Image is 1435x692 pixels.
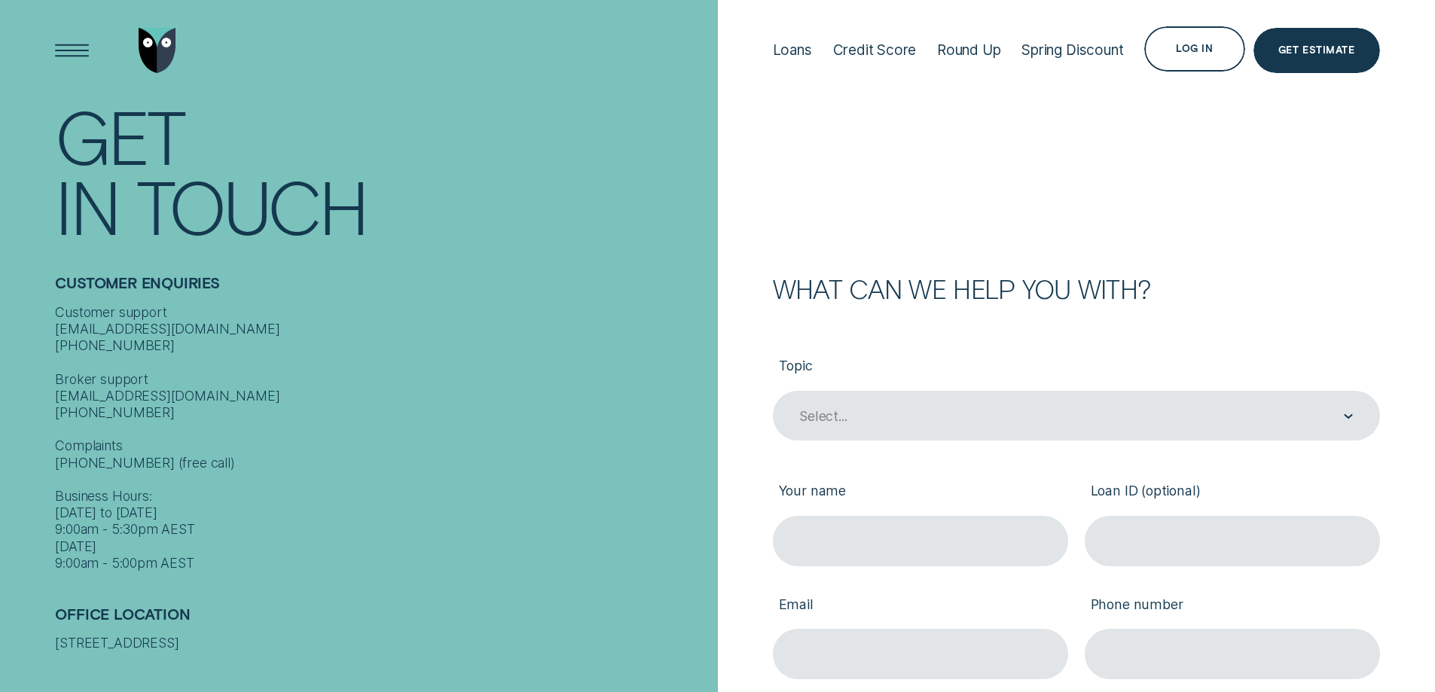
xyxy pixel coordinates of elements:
label: Email [773,583,1068,629]
div: Touch [136,170,367,240]
div: Loans [773,41,812,59]
label: Phone number [1085,583,1380,629]
div: Round Up [937,41,1001,59]
button: Log in [1144,26,1244,72]
a: Get Estimate [1253,28,1380,73]
label: Loan ID (optional) [1085,470,1380,516]
div: Credit Score [833,41,917,59]
div: Get [55,100,184,170]
div: [STREET_ADDRESS] [55,635,709,651]
button: Open Menu [50,28,95,73]
label: Your name [773,470,1068,516]
div: In [55,170,118,240]
label: Topic [773,344,1380,390]
h1: Get In Touch [55,100,709,240]
div: Select... [799,408,847,425]
h2: Office Location [55,605,709,636]
div: Customer support [EMAIL_ADDRESS][DOMAIN_NAME] [PHONE_NUMBER] Broker support [EMAIL_ADDRESS][DOMAI... [55,304,709,572]
h2: Customer Enquiries [55,274,709,304]
img: Wisr [139,28,176,73]
h2: What can we help you with? [773,276,1380,301]
div: Spring Discount [1021,41,1123,59]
